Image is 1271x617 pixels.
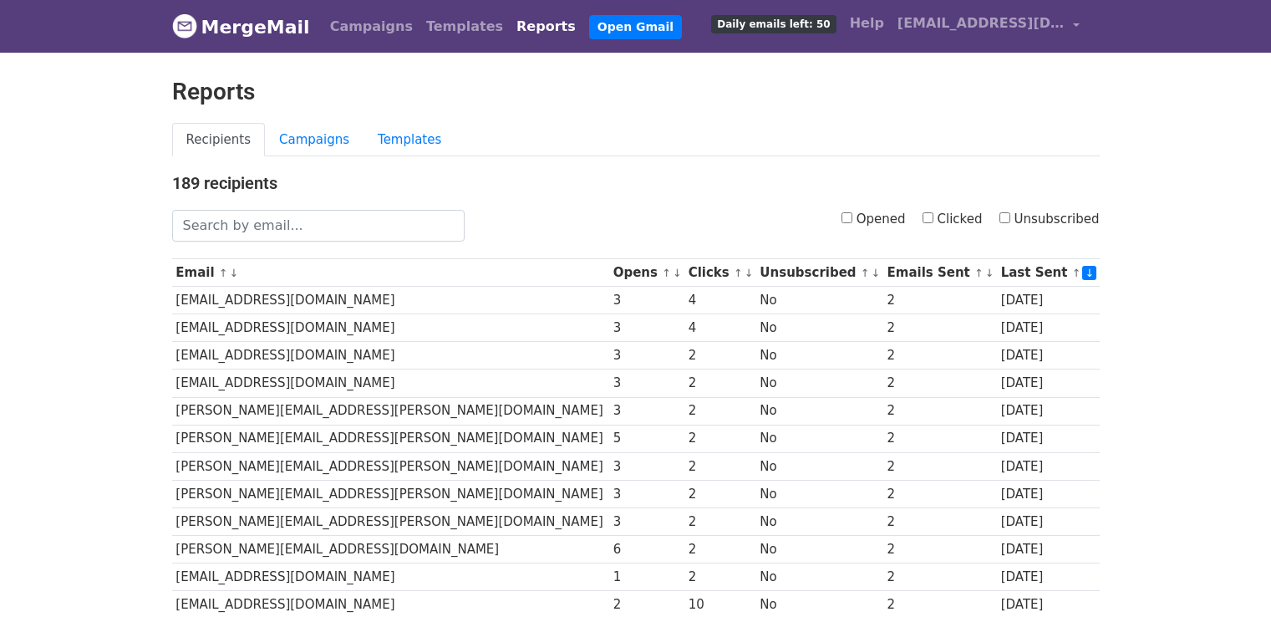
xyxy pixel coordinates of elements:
td: [DATE] [997,480,1100,507]
a: Campaigns [323,10,419,43]
td: 2 [883,452,997,480]
td: No [756,536,883,563]
td: 4 [684,287,756,314]
td: No [756,370,883,397]
td: [PERSON_NAME][EMAIL_ADDRESS][PERSON_NAME][DOMAIN_NAME] [172,480,609,507]
td: [EMAIL_ADDRESS][DOMAIN_NAME] [172,370,609,397]
td: 3 [609,287,684,314]
h4: 189 recipients [172,173,1100,193]
a: ↓ [872,267,881,279]
a: ↑ [974,267,984,279]
td: 2 [883,314,997,342]
th: Clicks [684,259,756,287]
td: 2 [684,536,756,563]
th: Emails Sent [883,259,997,287]
td: No [756,480,883,507]
td: [DATE] [997,397,1100,425]
a: ↑ [734,267,743,279]
td: 2 [883,563,997,591]
td: 2 [684,370,756,397]
td: No [756,314,883,342]
label: Opened [841,210,906,229]
td: 3 [609,480,684,507]
td: [DATE] [997,287,1100,314]
td: [PERSON_NAME][EMAIL_ADDRESS][PERSON_NAME][DOMAIN_NAME] [172,507,609,535]
td: 3 [609,314,684,342]
td: 2 [684,480,756,507]
td: No [756,452,883,480]
a: MergeMail [172,9,310,44]
td: [DATE] [997,452,1100,480]
input: Search by email... [172,210,465,242]
td: [PERSON_NAME][EMAIL_ADDRESS][PERSON_NAME][DOMAIN_NAME] [172,397,609,425]
a: ↓ [673,267,682,279]
span: [EMAIL_ADDRESS][DOMAIN_NAME] [897,13,1065,33]
td: 2 [684,452,756,480]
a: ↑ [1072,267,1081,279]
td: [EMAIL_ADDRESS][DOMAIN_NAME] [172,314,609,342]
td: [PERSON_NAME][EMAIL_ADDRESS][DOMAIN_NAME] [172,536,609,563]
a: ↑ [219,267,228,279]
td: 1 [609,563,684,591]
th: Last Sent [997,259,1100,287]
td: 2 [883,425,997,452]
a: Reports [510,10,582,43]
td: 2 [684,397,756,425]
img: MergeMail logo [172,13,197,38]
a: ↓ [745,267,754,279]
input: Clicked [923,212,933,223]
a: Campaigns [265,123,364,157]
td: 2 [883,536,997,563]
td: 2 [883,507,997,535]
a: Recipients [172,123,266,157]
input: Unsubscribed [999,212,1010,223]
td: 3 [609,397,684,425]
td: 5 [609,425,684,452]
td: [DATE] [997,536,1100,563]
a: Templates [364,123,455,157]
a: ↓ [985,267,994,279]
a: ↑ [662,267,671,279]
a: [EMAIL_ADDRESS][DOMAIN_NAME] [891,7,1086,46]
a: ↓ [1082,266,1096,280]
td: [DATE] [997,507,1100,535]
td: 2 [684,425,756,452]
td: 2 [684,563,756,591]
td: [DATE] [997,370,1100,397]
td: 2 [883,397,997,425]
td: No [756,563,883,591]
span: Daily emails left: 50 [711,15,836,33]
td: [DATE] [997,563,1100,591]
a: ↑ [861,267,870,279]
td: 2 [684,342,756,370]
td: 3 [609,370,684,397]
a: Templates [419,10,510,43]
td: No [756,425,883,452]
td: 2 [883,370,997,397]
td: 3 [609,507,684,535]
td: [PERSON_NAME][EMAIL_ADDRESS][PERSON_NAME][DOMAIN_NAME] [172,425,609,452]
td: [EMAIL_ADDRESS][DOMAIN_NAME] [172,287,609,314]
th: Opens [609,259,684,287]
a: Open Gmail [589,15,682,39]
td: 6 [609,536,684,563]
label: Unsubscribed [999,210,1100,229]
th: Unsubscribed [756,259,883,287]
td: 4 [684,314,756,342]
a: Daily emails left: 50 [704,7,842,40]
td: 3 [609,342,684,370]
input: Opened [841,212,852,223]
td: No [756,287,883,314]
td: 3 [609,452,684,480]
td: [EMAIL_ADDRESS][DOMAIN_NAME] [172,563,609,591]
td: 2 [684,507,756,535]
label: Clicked [923,210,983,229]
h2: Reports [172,78,1100,106]
td: [EMAIL_ADDRESS][DOMAIN_NAME] [172,342,609,370]
td: [DATE] [997,425,1100,452]
td: No [756,397,883,425]
td: [DATE] [997,342,1100,370]
td: 2 [883,480,997,507]
td: 2 [883,342,997,370]
a: Help [843,7,891,40]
